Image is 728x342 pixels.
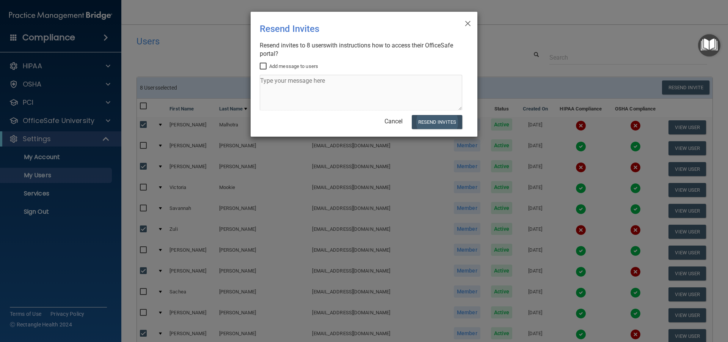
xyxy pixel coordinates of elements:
[260,41,462,58] div: Resend invites to 8 user with instructions how to access their OfficeSafe portal?
[464,15,471,30] span: ×
[412,115,462,129] button: Resend Invites
[260,63,268,69] input: Add message to users
[698,34,720,57] button: Open Resource Center
[260,18,437,40] div: Resend Invites
[323,42,326,49] span: s
[384,118,403,125] a: Cancel
[260,62,318,71] label: Add message to users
